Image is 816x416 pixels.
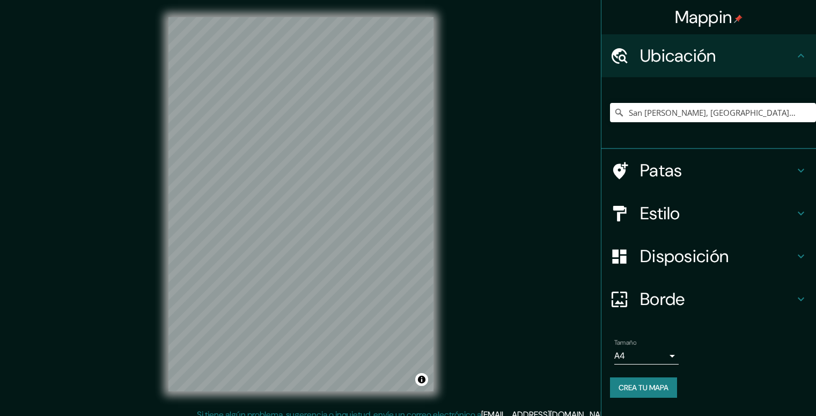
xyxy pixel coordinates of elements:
div: A4 [614,347,679,365]
font: A4 [614,350,625,361]
font: Patas [640,159,682,182]
button: Activar o desactivar atribución [415,373,428,386]
font: Tamaño [614,338,636,347]
div: Ubicación [601,34,816,77]
button: Crea tu mapa [610,377,677,398]
div: Patas [601,149,816,192]
font: Disposición [640,245,729,268]
font: Crea tu mapa [619,383,668,392]
input: Elige tu ciudad o zona [610,103,816,122]
div: Borde [601,278,816,321]
font: Ubicación [640,44,716,67]
font: Mappin [675,6,732,28]
font: Estilo [640,202,680,225]
img: pin-icon.png [734,14,743,23]
canvas: Mapa [168,17,433,391]
iframe: Lanzador de widgets de ayuda [721,374,804,404]
div: Estilo [601,192,816,235]
font: Borde [640,288,685,310]
div: Disposición [601,235,816,278]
